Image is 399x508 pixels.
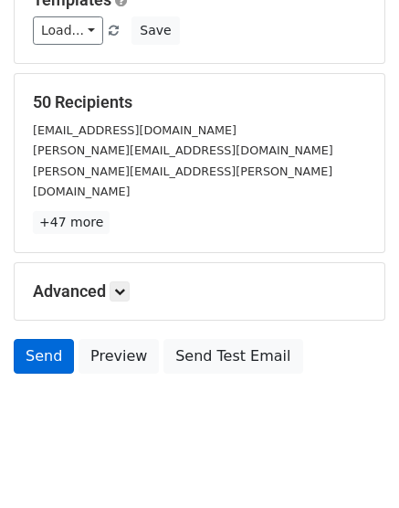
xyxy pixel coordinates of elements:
[33,211,110,234] a: +47 more
[79,339,159,374] a: Preview
[33,92,366,112] h5: 50 Recipients
[33,16,103,45] a: Load...
[33,281,366,302] h5: Advanced
[33,143,333,157] small: [PERSON_NAME][EMAIL_ADDRESS][DOMAIN_NAME]
[163,339,302,374] a: Send Test Email
[33,123,236,137] small: [EMAIL_ADDRESS][DOMAIN_NAME]
[14,339,74,374] a: Send
[131,16,179,45] button: Save
[308,420,399,508] iframe: Chat Widget
[33,164,332,199] small: [PERSON_NAME][EMAIL_ADDRESS][PERSON_NAME][DOMAIN_NAME]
